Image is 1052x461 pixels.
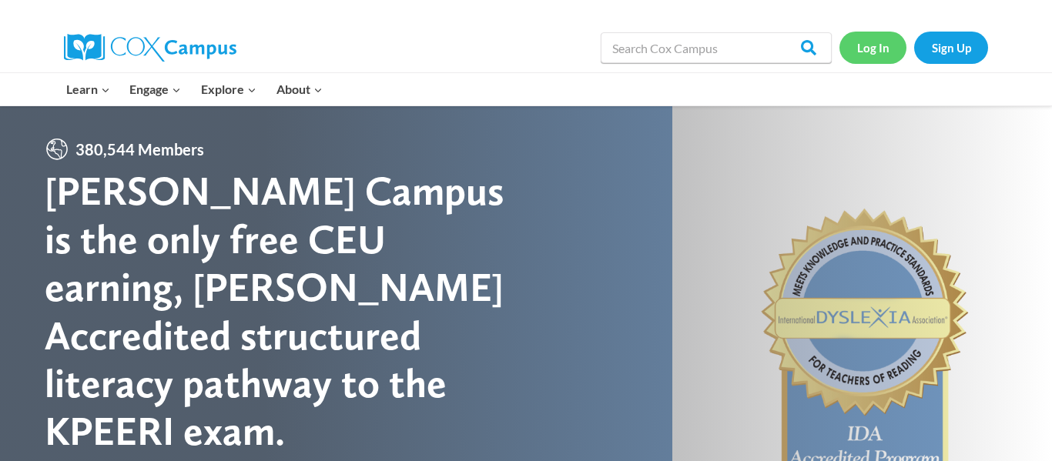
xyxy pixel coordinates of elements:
input: Search Cox Campus [601,32,832,63]
button: Child menu of Learn [56,73,120,105]
img: Cox Campus [64,34,236,62]
button: Child menu of About [266,73,333,105]
nav: Primary Navigation [56,73,332,105]
nav: Secondary Navigation [839,32,988,63]
button: Child menu of Explore [191,73,266,105]
div: [PERSON_NAME] Campus is the only free CEU earning, [PERSON_NAME] Accredited structured literacy p... [45,167,526,455]
a: Log In [839,32,906,63]
button: Child menu of Engage [120,73,192,105]
a: Sign Up [914,32,988,63]
span: 380,544 Members [69,137,210,162]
